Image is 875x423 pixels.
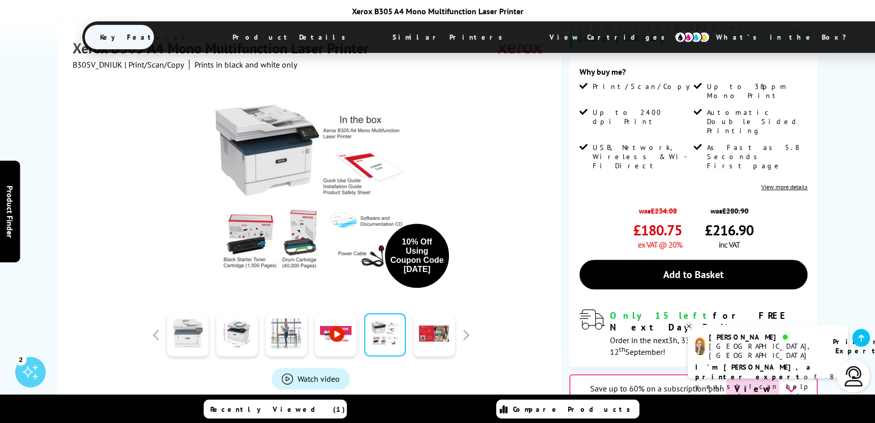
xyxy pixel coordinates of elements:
div: for FREE Next Day Delivery [610,310,807,333]
span: B305V_DNIUK [73,59,122,70]
strike: £234.08 [650,206,676,216]
span: 3h, 33m [668,335,697,345]
span: Up to 38ppm Mono Print [706,82,805,100]
div: [GEOGRAPHIC_DATA], [GEOGRAPHIC_DATA] [709,342,820,360]
span: was [705,201,754,216]
span: Compare Products [513,405,636,414]
span: Product Details [217,25,366,49]
span: Recently Viewed (1) [210,405,345,414]
a: Product_All_Videos [272,368,350,389]
i: Prints in black and white only [195,59,297,70]
span: inc VAT [719,239,740,250]
span: Only 15 left [610,310,713,321]
span: View Cartridges [534,24,690,50]
div: [PERSON_NAME] [709,333,820,342]
b: I'm [PERSON_NAME], a printer expert [695,362,814,381]
span: ex VAT @ 20% [638,239,682,250]
span: USB, Network, Wireless & Wi-Fi Direct [593,143,691,170]
div: 10% Off Using Coupon Code [DATE] [390,237,444,274]
span: Save up to 60% on a subscription plan [590,383,724,394]
div: Xerox B305 A4 Mono Multifunction Laser Printer [82,6,793,16]
div: 2 [15,353,26,365]
span: Automatic Double Sided Printing [706,108,805,135]
img: cmyk-icon.svg [674,32,710,43]
span: Product Finder [5,186,15,238]
span: What’s in the Box? [701,25,871,49]
sup: th [619,345,625,354]
span: £180.75 [633,221,682,239]
a: Compare Products [496,400,639,418]
span: was [633,201,682,216]
span: Print/Scan/Copy [593,82,697,91]
span: | Print/Scan/Copy [124,59,184,70]
div: modal_delivery [579,310,807,356]
span: As Fast as 5.8 Seconds First page [706,143,805,170]
span: Similar Printers [377,25,523,49]
a: View more details [761,183,807,191]
span: Key Features [85,25,206,49]
span: Order in the next for Free Delivery [DATE] 12 September! [610,335,778,357]
span: Watch video [298,374,340,384]
a: Recently Viewed (1) [204,400,347,418]
div: Why buy me? [579,67,807,82]
span: Up to 2400 dpi Print [593,108,691,126]
strike: £280.90 [722,206,748,216]
img: Xerox B305 Thumbnail [211,90,410,289]
a: Add to Basket [579,260,807,289]
p: of 8 years! I can help you choose the right product [695,362,840,411]
span: £216.90 [705,221,754,239]
img: user-headset-light.svg [844,366,864,386]
img: amy-livechat.png [695,338,705,355]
